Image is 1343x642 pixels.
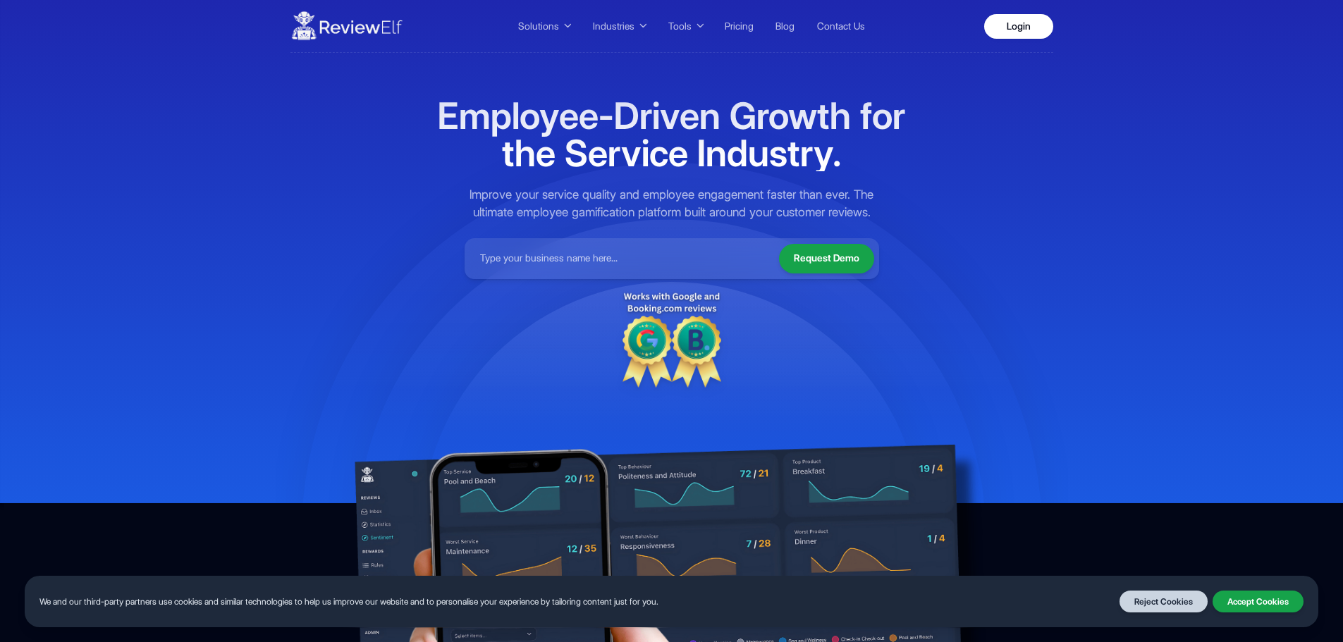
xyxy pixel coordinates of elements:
[593,19,634,34] span: Industries
[717,16,761,36] a: Pricing
[660,16,710,37] button: Tools
[510,16,577,37] button: Solutions
[39,595,658,608] p: We and our third-party partners use cookies and similar technologies to help us improve our websi...
[779,244,874,273] button: Request Demo
[584,16,653,37] button: Industries
[435,97,909,171] h1: Employee-Driven Growth for the Service Industry.
[668,19,692,34] span: Tools
[984,14,1053,39] a: Login
[768,16,802,36] a: Blog
[1213,591,1304,613] button: Accept Cookies
[470,243,769,274] input: Type your business name here...
[623,289,721,388] img: Discount tag
[1120,591,1208,613] button: Reject Cookies
[465,186,879,221] p: Improve your service quality and employee engagement faster than ever. The ultimate employee gami...
[290,6,403,46] img: ReviewElf Logo
[518,19,559,34] span: Solutions
[809,16,872,36] a: Contact Us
